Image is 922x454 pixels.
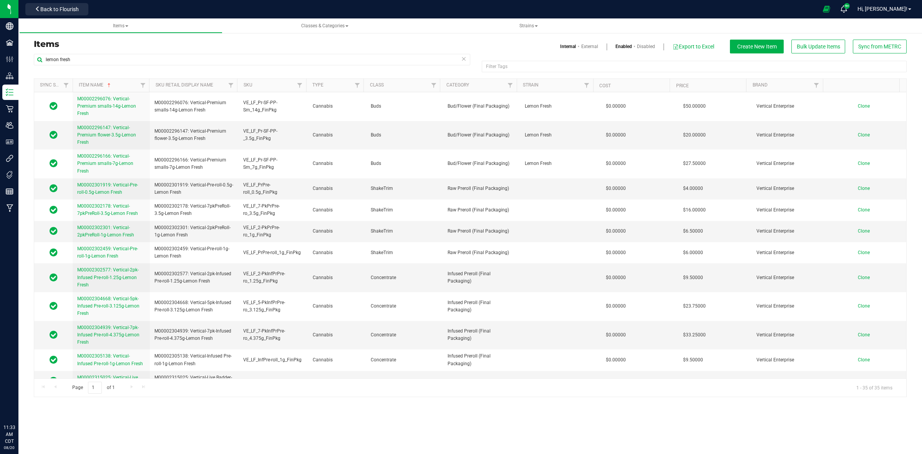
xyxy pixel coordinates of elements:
a: SKU [244,82,252,88]
span: Raw Preroll (Final Packaging) [448,228,516,235]
span: In Sync [50,101,58,111]
a: External [581,43,598,50]
span: $27.50000 [679,158,710,169]
a: Clone [858,228,877,234]
span: 1 - 35 of 35 items [850,382,899,393]
span: In Sync [50,183,58,194]
span: Clone [858,332,870,338]
span: Cannabis [313,185,362,192]
span: In Sync [50,130,58,140]
inline-svg: Inventory [6,88,13,96]
span: $6.50000 [679,226,707,237]
span: Infused Preroll (Final Packaging) [448,299,516,314]
a: Clone [858,303,877,309]
span: Clone [858,303,870,309]
span: VE_LF_2-PkPrPre-ro_1g_FinPkg [243,224,303,239]
span: $0.00000 [602,183,630,194]
a: Filter [224,79,237,92]
span: VE_LF_7-PkInfPrPre-ro_4.375g_FinPkg [243,328,303,342]
span: $0.00000 [602,354,630,366]
a: M00002305138: Vertical-Infused Pre-roll-1g-Lemon Fresh [77,353,145,367]
span: VE_LF_PrPre-roll_0.5g_FinPkg [243,181,303,196]
span: Vertical Enterprise [756,228,824,235]
span: M00002296076: Vertical-Premium smalls-14g-Lemon Fresh [77,96,136,116]
a: M00002315025: Vertical-Live Badder-1g-Lemon Fresh [77,374,145,389]
span: ShakeTrim [371,206,439,214]
span: Buds [371,131,439,139]
a: M00002296147: Vertical-Premium flower-3.5g-Lemon Fresh [77,124,145,146]
span: Cannabis [313,303,362,310]
span: Buds [371,103,439,110]
span: Page of 1 [66,382,121,394]
span: Vertical Enterprise [756,249,824,256]
span: M00002302577: Vertical-2pk-Infused Pre-roll-1.25g-Lemon Fresh [77,267,139,287]
span: Clone [858,186,870,191]
span: Cannabis [313,331,362,339]
input: Search Item Name, SKU Retail Name, or Part Number [34,54,470,65]
span: Cannabis [313,228,362,235]
span: Clone [858,132,870,138]
inline-svg: Configuration [6,55,13,63]
span: VE_LF_5-PkInfPrPre-ro_3.125g_FinPkg [243,299,303,314]
span: M00002301919: Vertical-Pre-roll-0.5g-Lemon Fresh [77,182,138,195]
span: $0.00000 [602,158,630,169]
span: Lemon Fresh [525,131,593,139]
span: Bulk Update Items [797,43,840,50]
a: Clone [858,275,877,280]
span: VE_LF_Pr-SF-PP-_3.5g_FinPkg [243,128,303,142]
span: In Sync [50,158,58,169]
span: In Sync [50,205,58,215]
span: Lemon Fresh [525,103,593,110]
span: In Sync [50,376,58,386]
a: Clone [858,161,877,166]
span: Vertical Enterprise [756,274,824,281]
span: Vertical Enterprise [756,303,824,310]
span: $9.50000 [679,354,707,366]
span: M00002296076: Vertical-Premium smalls-14g-Lemon Fresh [154,99,234,114]
a: M00002302459: Vertical-Pre-roll-1g-Lemon Fresh [77,245,145,260]
a: Filter [504,79,517,92]
span: $0.00000 [602,301,630,312]
span: ShakeTrim [371,185,439,192]
span: Clone [858,103,870,109]
inline-svg: Retail [6,105,13,113]
inline-svg: Manufacturing [6,204,13,212]
button: Export to Excel [672,40,715,53]
span: Cannabis [313,249,362,256]
span: Cannabis [313,378,362,385]
span: M00002302178: Vertical-7pkPreRoll-3.5g-Lemon Fresh [154,203,234,217]
span: $0.00000 [602,329,630,341]
span: In Sync [50,272,58,283]
span: Bud/Flower (Final Packaging) [448,160,516,167]
span: M00002301919: Vertical-Pre-roll-0.5g-Lemon Fresh [154,181,234,196]
span: Concentrate [371,331,439,339]
span: Bud/Flower (Final Packaging) [448,103,516,110]
a: Class [370,82,384,88]
span: VE_LF_Pr-SF-PP-Sm_14g_FinPkg [243,99,303,114]
span: Vertical Enterprise [756,185,824,192]
span: M00002296166: Vertical-Premium smalls-7g-Lemon Fresh [154,156,234,171]
span: M00002304668: Vertical-5pk-Infused Pre-roll-3.125g-Lemon Fresh [77,296,139,316]
span: Clone [858,207,870,213]
a: Sku Retail Display Name [156,82,213,88]
input: 1 [88,382,102,394]
a: Cost [599,83,611,88]
span: M00002302577: Vertical-2pk-Infused Pre-roll-1.25g-Lemon Fresh [154,270,234,285]
span: 9+ [845,5,849,8]
a: Clone [858,132,877,138]
a: Internal [560,43,576,50]
span: Raw Preroll (Final Packaging) [448,185,516,192]
a: M00002304668: Vertical-5pk-Infused Pre-roll-3.125g-Lemon Fresh [77,295,145,318]
inline-svg: Integrations [6,155,13,162]
a: Filter [351,79,363,92]
span: M00002305138: Vertical-Infused Pre-roll-1g-Lemon Fresh [77,353,143,366]
span: M00002304939: Vertical-7pk-Infused Pre-roll-4.375g-Lemon Fresh [77,325,139,345]
span: $20.00000 [679,130,710,141]
a: Price [676,83,689,88]
a: Item Name [79,82,112,88]
span: ShakeTrim [371,228,439,235]
span: Concentrate [371,303,439,310]
span: Vertical Enterprise [756,160,824,167]
span: Items [113,23,128,28]
span: Raw Preroll (Final Packaging) [448,206,516,214]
